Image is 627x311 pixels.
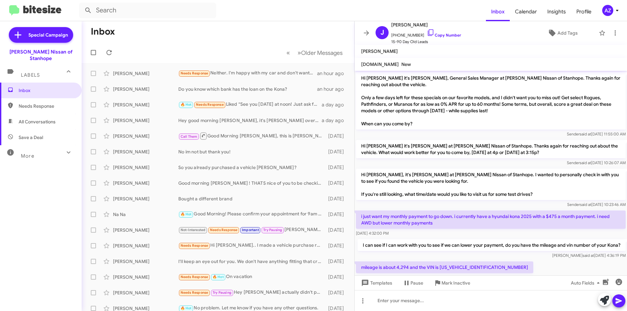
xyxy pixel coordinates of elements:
span: More [21,153,34,159]
button: AZ [597,5,620,16]
div: a day ago [322,117,349,124]
span: 🔥 Hot [181,212,192,216]
a: Insights [542,2,571,21]
div: I'll keep an eye out for you. We don't have anything fitting that criteria as of [DATE]. [178,258,325,265]
span: Important [242,228,259,232]
span: 🔥 Hot [181,306,192,310]
button: Add Tags [529,27,596,39]
span: [DATE] 4:57:20 PM [356,275,388,280]
button: Previous [282,46,294,59]
span: Sender [DATE] 10:23:46 AM [567,202,626,207]
span: [DOMAIN_NAME] [361,61,399,67]
div: Bought a different brand [178,195,325,202]
button: Mark Inactive [428,277,475,289]
div: [DATE] [325,258,349,265]
div: [PERSON_NAME] [113,164,178,171]
span: Call Them [181,134,198,139]
nav: Page navigation example [283,46,346,59]
div: [PERSON_NAME] [113,258,178,265]
span: Try Pausing [213,290,232,295]
div: an hour ago [317,70,349,77]
div: [DATE] [325,211,349,218]
span: said at [580,132,591,136]
span: Needs Response [19,103,74,109]
div: [PERSON_NAME] [113,117,178,124]
div: [DATE] [325,148,349,155]
button: Templates [355,277,397,289]
span: 🔥 Hot [181,102,192,107]
div: [PERSON_NAME] [113,70,178,77]
div: [DATE] [325,195,349,202]
span: 🔥 Hot [213,275,224,279]
span: 15-90 Day Old Leads [391,39,461,45]
span: Sender [DATE] 10:26:07 AM [567,160,626,165]
div: [PERSON_NAME] [113,148,178,155]
span: Auto Fields [571,277,602,289]
span: Save a Deal [19,134,43,141]
div: [DATE] [325,227,349,233]
p: Hi [PERSON_NAME], it's [PERSON_NAME] at [PERSON_NAME] Nissan of Stanhope. I wanted to personally ... [356,169,626,200]
div: Na Na [113,211,178,218]
span: Needs Response [181,71,208,75]
div: [PERSON_NAME] [113,274,178,280]
a: Special Campaign [9,27,73,43]
div: Liked “See you [DATE] at noon! Just ask for me, [PERSON_NAME] soon as you get here.” [178,101,322,108]
p: i just want my monthly payment to go down. i currently have a hyundai kona 2025 with a $475 a mon... [356,210,626,229]
span: Mark Inactive [442,277,470,289]
span: [PERSON_NAME] [391,21,461,29]
span: said at [580,160,591,165]
span: [DATE] 4:32:00 PM [356,231,389,236]
div: Good morning [PERSON_NAME] ! THATS nice of you to be checking in, unfortunately I am not sure on ... [178,180,325,186]
span: Calendar [510,2,542,21]
div: [DATE] [325,164,349,171]
h1: Inbox [91,26,115,37]
input: Search [79,3,216,18]
div: [PERSON_NAME] [113,86,178,92]
span: Profile [571,2,597,21]
div: Good Morning [PERSON_NAME], this is [PERSON_NAME], [PERSON_NAME] asked me to reach out on his beh... [178,132,325,140]
span: [PERSON_NAME] [361,48,398,54]
span: J [380,27,384,38]
span: Older Messages [301,49,343,56]
button: Pause [397,277,428,289]
span: Inbox [19,87,74,94]
button: Auto Fields [566,277,607,289]
div: [PERSON_NAME] [113,180,178,186]
div: [DATE] [325,242,349,249]
div: Do you know which bank has the loan on the Kona? [178,86,317,92]
div: Good Morning! Please confirm your appointment for 9am [DATE] at [PERSON_NAME] Nissan. Please ask ... [178,210,325,218]
span: Sender [DATE] 11:55:00 AM [567,132,626,136]
div: [PERSON_NAME] [113,195,178,202]
span: Needs Response [196,102,224,107]
span: Labels [21,72,40,78]
div: [DATE] [325,274,349,280]
span: Pause [410,277,423,289]
span: Needs Response [181,275,208,279]
div: an hour ago [317,86,349,92]
span: Needs Response [181,243,208,248]
span: [PHONE_NUMBER] [391,29,461,39]
p: mileage is about 4,294 and the VIN is [US_VEHICLE_IDENTIFICATION_NUMBER] [356,261,533,273]
span: « [286,49,290,57]
p: Hi [PERSON_NAME] it's [PERSON_NAME] at [PERSON_NAME] Nissan of Stanhope. Thanks again for reachin... [356,140,626,158]
div: So you already purchased a vehicle [PERSON_NAME]? [178,164,325,171]
div: [PERSON_NAME] [113,289,178,296]
div: [DATE] [325,180,349,186]
div: a day ago [322,101,349,108]
a: Inbox [486,2,510,21]
div: On vacation [178,273,325,281]
span: [PERSON_NAME] [DATE] 4:36:19 PM [552,253,626,258]
span: Special Campaign [28,32,68,38]
div: [PERSON_NAME] had been good in your service department [178,226,325,234]
span: All Conversations [19,118,56,125]
a: Copy Number [427,33,461,38]
p: Hi [PERSON_NAME] it's [PERSON_NAME], General Sales Manager at [PERSON_NAME] Nissan of Stanhope. T... [356,72,626,130]
div: No im not but thank you! [178,148,325,155]
div: Hey good morning [PERSON_NAME], it's [PERSON_NAME] over at [PERSON_NAME] Nissan. Just wanted to k... [178,117,322,124]
span: Not-Interested [181,228,206,232]
div: Hi [PERSON_NAME].. I made a vehicle purchase recently. Respectfully, put me on your DNC .. no lon... [178,242,325,249]
span: Try Pausing [263,228,282,232]
p: I can see if I can work with you to see if we can lower your payment, do you have the mileage and... [358,239,626,251]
